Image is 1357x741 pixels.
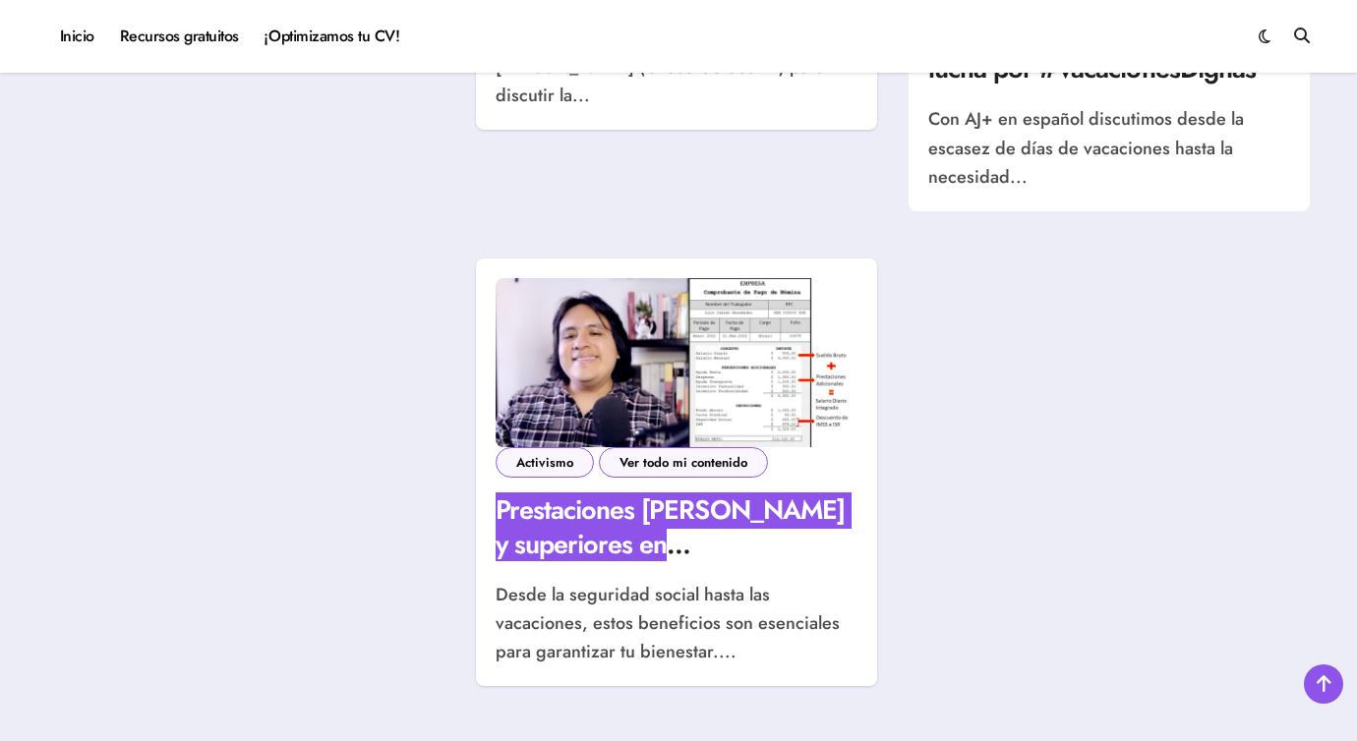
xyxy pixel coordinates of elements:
[496,581,857,667] p: Desde la seguridad social hasta las vacaciones, estos beneficios son esenciales para garantizar t...
[107,10,252,63] a: Recursos gratuitos
[47,10,107,63] a: Inicio
[252,10,412,63] a: ¡Optimizamos tu CV!
[928,105,1290,192] p: Con AJ+ en español discutimos desde la escasez de días de vacaciones hasta la necesidad...
[496,447,594,478] a: Activismo
[496,490,845,598] a: Prestaciones [PERSON_NAME] y superiores en [GEOGRAPHIC_DATA] (2022)
[599,447,768,478] a: Ver todo mi contenido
